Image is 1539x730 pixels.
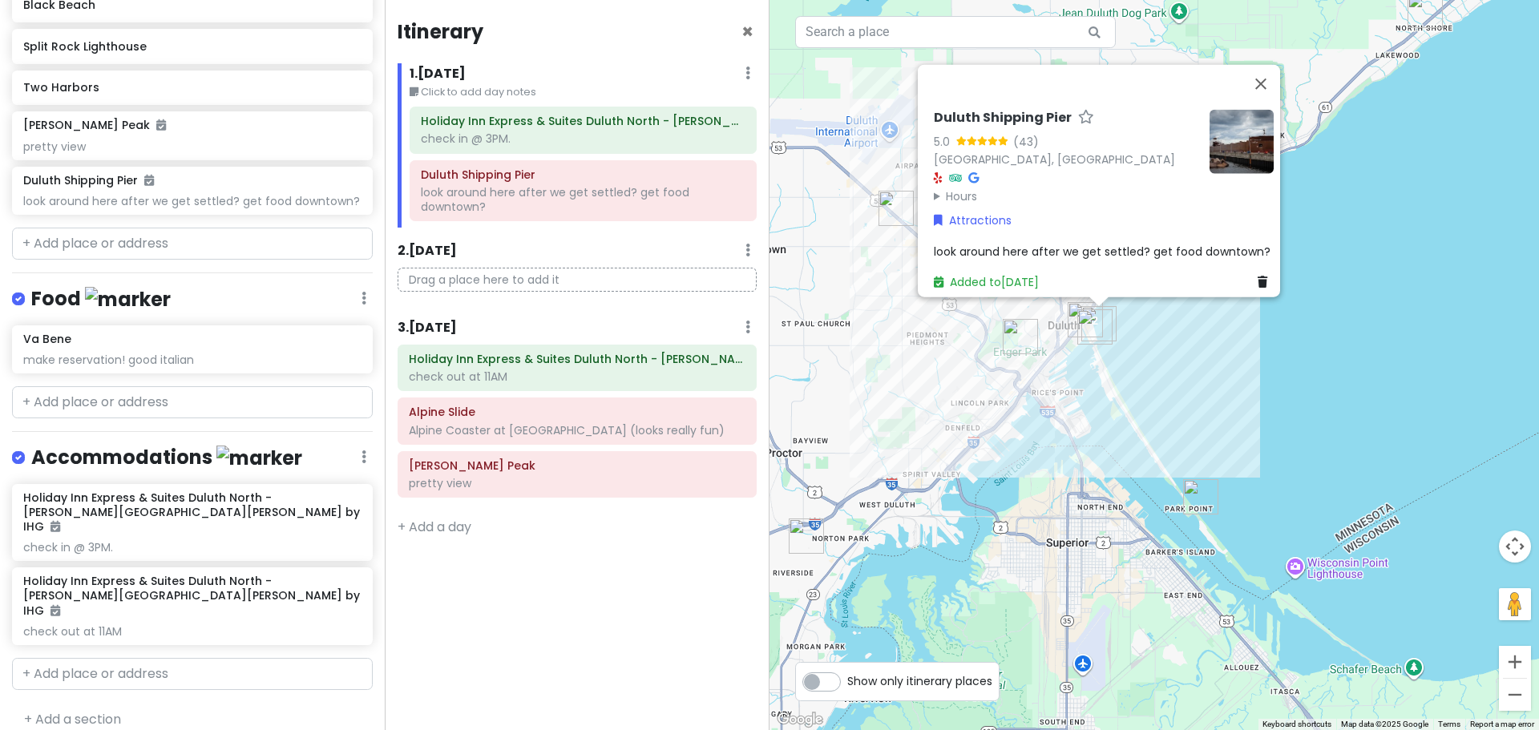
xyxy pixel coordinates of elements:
[1438,720,1460,728] a: Terms
[934,151,1175,167] a: [GEOGRAPHIC_DATA], [GEOGRAPHIC_DATA]
[421,185,745,214] div: look around here after we get settled? get food downtown?
[934,211,1012,228] a: Attractions
[774,709,826,730] a: Open this area in Google Maps (opens a new window)
[409,405,745,419] h6: Alpine Slide
[421,167,745,182] h6: Duluth Shipping Pier
[1242,64,1280,103] button: Close
[1013,132,1039,150] div: (43)
[1077,309,1113,345] div: Aerial Lift Bridge
[421,114,745,128] h6: Holiday Inn Express & Suites Duluth North - Miller Hill by IHG
[949,171,962,183] i: Tripadvisor
[31,286,171,313] h4: Food
[50,521,60,532] i: Added to itinerary
[789,518,824,554] div: Alpine Slide
[1499,588,1531,620] button: Drag Pegman onto the map to open Street View
[24,710,121,728] a: + Add a section
[934,132,956,150] div: 5.0
[741,18,753,45] span: Close itinerary
[1499,530,1531,563] button: Map camera controls
[23,353,361,367] div: make reservation! good italian
[934,243,1270,259] span: look around here after we get settled? get food downtown?
[1341,720,1428,728] span: Map data ©2025 Google
[421,131,745,146] div: check in @ 3PM.
[1183,479,1218,514] div: Park Point Beach
[12,658,373,690] input: + Add place or address
[23,540,361,555] div: check in @ 3PM.
[398,518,471,536] a: + Add a day
[409,369,745,384] div: check out at 11AM
[968,171,979,183] i: Google Maps
[1068,302,1103,337] div: Vista Fleet
[156,119,166,131] i: Added to itinerary
[144,175,154,186] i: Added to itinerary
[23,490,361,534] h6: Holiday Inn Express & Suites Duluth North - [PERSON_NAME][GEOGRAPHIC_DATA][PERSON_NAME] by IHG
[216,446,302,470] img: marker
[409,458,745,473] h6: Ely's Peak
[409,423,745,438] div: Alpine Coaster at [GEOGRAPHIC_DATA] (looks really fun)
[1078,109,1094,126] a: Star place
[1081,306,1117,341] div: Duluth Shipping Pier
[12,386,373,418] input: + Add place or address
[12,228,373,260] input: + Add place or address
[23,39,361,54] h6: Split Rock Lighthouse
[847,672,992,690] span: Show only itinerary places
[23,139,361,154] div: pretty view
[1003,319,1038,354] div: Enger Tower
[1210,109,1274,173] img: Picture of the place
[1470,720,1534,728] a: Report a map error
[398,243,457,260] h6: 2 . [DATE]
[774,709,826,730] img: Google
[398,268,757,292] p: Drag a place here to add it
[23,332,71,346] h6: Va Bene
[795,16,1116,48] input: Search a place
[1262,719,1331,730] button: Keyboard shortcuts
[934,109,1072,126] h6: Duluth Shipping Pier
[31,445,302,471] h4: Accommodations
[934,273,1039,289] a: Added to[DATE]
[398,320,457,337] h6: 3 . [DATE]
[410,84,757,100] small: Click to add day notes
[23,574,361,618] h6: Holiday Inn Express & Suites Duluth North - [PERSON_NAME][GEOGRAPHIC_DATA][PERSON_NAME] by IHG
[23,80,361,95] h6: Two Harbors
[409,352,745,366] h6: Holiday Inn Express & Suites Duluth North - Miller Hill by IHG
[23,173,154,188] h6: Duluth Shipping Pier
[934,187,1197,204] summary: Hours
[23,624,361,639] div: check out at 11AM
[398,19,483,44] h4: Itinerary
[50,605,60,616] i: Added to itinerary
[409,476,745,490] div: pretty view
[1499,646,1531,678] button: Zoom in
[1258,272,1274,290] a: Delete place
[85,287,171,312] img: marker
[410,66,466,83] h6: 1 . [DATE]
[879,191,914,226] div: Holiday Inn Express & Suites Duluth North - Miller Hill by IHG
[741,22,753,42] button: Close
[1499,679,1531,711] button: Zoom out
[23,194,361,208] div: look around here after we get settled? get food downtown?
[23,118,166,132] h6: [PERSON_NAME] Peak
